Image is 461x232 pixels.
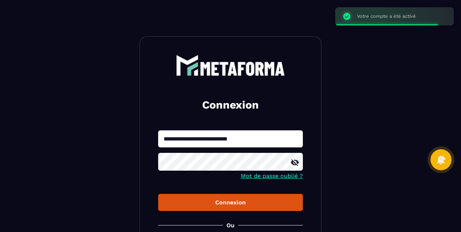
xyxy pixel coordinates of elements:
div: Connexion [164,199,297,206]
button: Connexion [158,194,303,211]
img: logo [176,55,285,76]
a: logo [158,55,303,76]
a: Mot de passe oublié ? [241,172,303,179]
h2: Connexion [167,98,294,112]
p: Ou [227,222,234,229]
